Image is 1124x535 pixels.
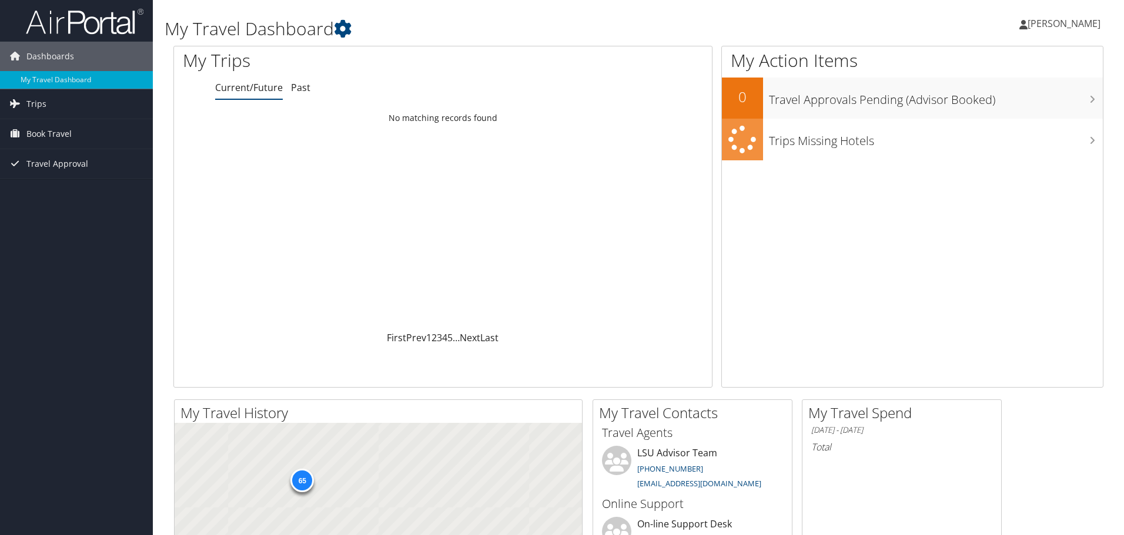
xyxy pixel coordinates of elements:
[426,331,431,344] a: 1
[290,469,314,492] div: 65
[442,331,447,344] a: 4
[722,119,1103,160] a: Trips Missing Hotels
[387,331,406,344] a: First
[769,86,1103,108] h3: Travel Approvals Pending (Advisor Booked)
[722,48,1103,73] h1: My Action Items
[808,403,1001,423] h2: My Travel Spend
[26,89,46,119] span: Trips
[174,107,712,129] td: No matching records found
[215,81,283,94] a: Current/Future
[431,331,437,344] a: 2
[406,331,426,344] a: Prev
[811,425,992,436] h6: [DATE] - [DATE]
[460,331,480,344] a: Next
[596,446,789,494] li: LSU Advisor Team
[811,440,992,453] h6: Total
[165,16,797,41] h1: My Travel Dashboard
[637,463,703,474] a: [PHONE_NUMBER]
[637,478,761,489] a: [EMAIL_ADDRESS][DOMAIN_NAME]
[722,87,763,107] h2: 0
[180,403,582,423] h2: My Travel History
[26,119,72,149] span: Book Travel
[453,331,460,344] span: …
[447,331,453,344] a: 5
[183,48,479,73] h1: My Trips
[437,331,442,344] a: 3
[769,127,1103,149] h3: Trips Missing Hotels
[26,8,143,35] img: airportal-logo.png
[1028,17,1100,30] span: [PERSON_NAME]
[722,78,1103,119] a: 0Travel Approvals Pending (Advisor Booked)
[602,425,783,441] h3: Travel Agents
[1019,6,1112,41] a: [PERSON_NAME]
[26,42,74,71] span: Dashboards
[291,81,310,94] a: Past
[602,496,783,512] h3: Online Support
[26,149,88,179] span: Travel Approval
[599,403,792,423] h2: My Travel Contacts
[480,331,499,344] a: Last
